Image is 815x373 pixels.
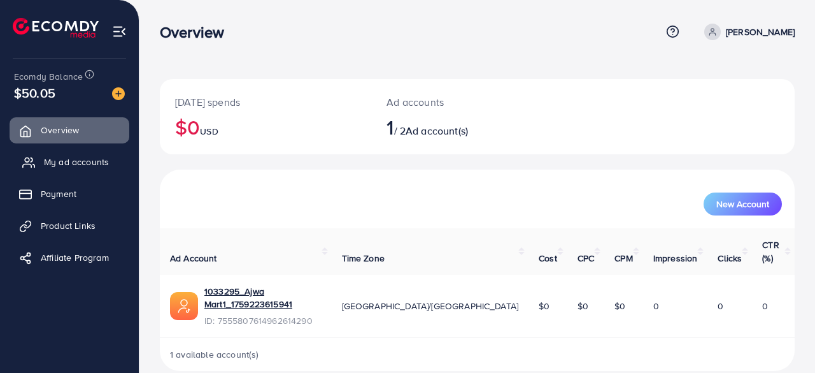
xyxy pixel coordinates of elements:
[386,94,514,110] p: Ad accounts
[539,252,557,265] span: Cost
[653,252,698,265] span: Impression
[112,24,127,39] img: menu
[204,285,322,311] a: 1033295_Ajwa Mart1_1759223615941
[386,115,514,139] h2: / 2
[718,300,723,312] span: 0
[10,117,129,143] a: Overview
[718,252,742,265] span: Clicks
[170,292,198,320] img: ic-ads-acc.e4c84228.svg
[44,156,109,168] span: My ad accounts
[175,94,356,110] p: [DATE] spends
[10,245,129,270] a: Affiliate Program
[342,300,519,312] span: [GEOGRAPHIC_DATA]/[GEOGRAPHIC_DATA]
[762,300,768,312] span: 0
[41,219,96,232] span: Product Links
[761,316,805,363] iframe: Chat
[160,23,234,41] h3: Overview
[175,115,356,139] h2: $0
[10,181,129,207] a: Payment
[653,300,659,312] span: 0
[762,238,779,264] span: CTR (%)
[200,125,218,138] span: USD
[14,70,83,83] span: Ecomdy Balance
[539,300,549,312] span: $0
[41,124,79,136] span: Overview
[170,348,259,361] span: 1 available account(s)
[614,300,625,312] span: $0
[699,24,795,40] a: [PERSON_NAME]
[170,252,217,265] span: Ad Account
[41,187,76,200] span: Payment
[112,87,125,100] img: image
[342,252,385,265] span: Time Zone
[704,193,782,216] button: New Account
[204,314,322,327] span: ID: 7555807614962614290
[716,200,769,208] span: New Account
[578,300,588,312] span: $0
[41,251,109,264] span: Affiliate Program
[406,124,468,138] span: Ad account(s)
[614,252,632,265] span: CPM
[13,18,99,38] img: logo
[386,112,393,142] span: 1
[14,84,55,102] span: $50.05
[726,24,795,40] p: [PERSON_NAME]
[10,149,129,175] a: My ad accounts
[578,252,594,265] span: CPC
[10,213,129,238] a: Product Links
